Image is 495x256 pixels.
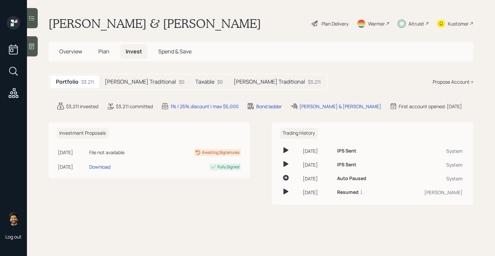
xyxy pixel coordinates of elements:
span: Spend & Save [158,48,192,55]
span: Overview [59,48,82,55]
div: $3,211 [81,78,94,85]
div: $0 [179,78,185,85]
div: [PERSON_NAME] [395,189,463,196]
h6: IPS Sent [337,162,356,168]
div: [DATE] [303,161,332,168]
div: 1% | 25% discount | max $5,000 [170,103,239,110]
div: Kustomer [448,20,469,27]
h1: [PERSON_NAME] & [PERSON_NAME] [48,16,261,31]
div: Warmer [368,20,385,27]
div: $0 [217,78,223,85]
h6: Auto Paused [337,176,366,181]
div: Fully Signed [218,164,239,170]
h6: Investment Proposals [57,128,108,139]
div: Bond ladder [256,103,282,110]
h6: IPS Sent [337,148,356,154]
div: $3,211 invested [66,103,98,110]
div: [DATE] [58,149,87,156]
div: [PERSON_NAME] & [PERSON_NAME] [299,103,381,110]
h6: Resumed [337,189,359,195]
div: [DATE] [303,175,332,182]
div: Plan Delivery [322,20,349,27]
span: Plan [98,48,109,55]
h5: [PERSON_NAME] Traditional [234,79,305,85]
div: Altruist [408,20,424,27]
div: [DATE] [58,163,87,170]
div: File not available [89,149,154,156]
div: Log out [5,233,22,240]
div: $3,211 committed [116,103,153,110]
div: [DATE] [303,147,332,155]
span: Invest [126,48,142,55]
div: Download [89,163,110,170]
div: System [395,147,463,155]
div: System [395,175,463,182]
div: Awaiting Signatures [202,150,239,156]
h5: Portfolio [56,79,78,85]
h5: Taxable [195,79,214,85]
div: Propose Account + [433,78,473,85]
img: eric-schwartz-headshot.png [7,212,20,225]
div: First account opened: [DATE] [399,103,462,110]
div: $3,211 [308,78,321,85]
h6: Trading History [280,128,318,139]
div: System [395,161,463,168]
h5: [PERSON_NAME] Traditional [105,79,176,85]
div: [DATE] [303,189,332,196]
